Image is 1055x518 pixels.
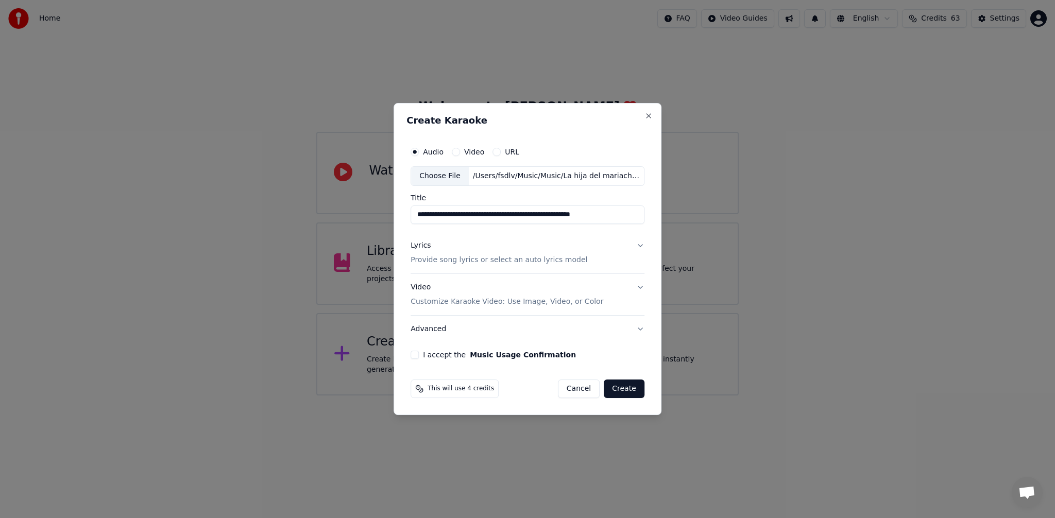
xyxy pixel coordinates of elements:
button: Cancel [558,379,600,398]
button: Advanced [411,316,644,342]
div: Lyrics [411,240,431,251]
label: Audio [423,148,444,156]
button: VideoCustomize Karaoke Video: Use Image, Video, or Color [411,274,644,315]
p: Provide song lyrics or select an auto lyrics model [411,255,587,265]
button: Create [604,379,644,398]
span: This will use 4 credits [428,385,494,393]
p: Customize Karaoke Video: Use Image, Video, or Color [411,297,603,307]
label: Video [464,148,484,156]
label: Title [411,194,644,201]
h2: Create Karaoke [406,116,649,125]
div: Choose File [411,167,469,185]
label: URL [505,148,519,156]
button: LyricsProvide song lyrics or select an auto lyrics model [411,232,644,273]
div: /Users/fsdlv/Music/Music/La hija del mariachi/CD1/La hija del [PERSON_NAME] sin [PERSON_NAME]. CD... [469,171,644,181]
label: I accept the [423,351,576,358]
button: I accept the [470,351,576,358]
div: Video [411,282,603,307]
